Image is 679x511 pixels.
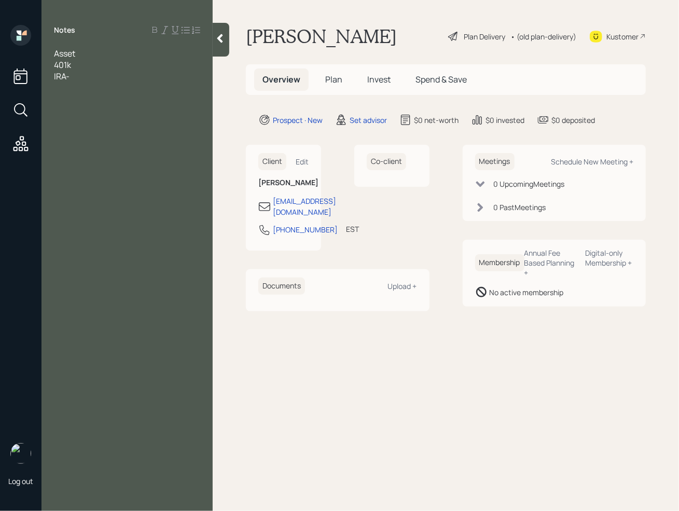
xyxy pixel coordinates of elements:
div: [PHONE_NUMBER] [273,224,338,235]
h6: Client [258,153,286,170]
div: [EMAIL_ADDRESS][DOMAIN_NAME] [273,196,336,217]
div: $0 deposited [551,115,595,126]
h6: Co-client [367,153,406,170]
label: Notes [54,25,75,35]
h6: Meetings [475,153,515,170]
div: $0 net-worth [414,115,459,126]
div: Prospect · New [273,115,323,126]
h1: [PERSON_NAME] [246,25,397,48]
div: 0 Upcoming Meeting s [494,178,565,189]
div: EST [346,224,359,234]
div: Digital-only Membership + [585,248,633,268]
div: Plan Delivery [464,31,505,42]
div: 0 Past Meeting s [494,202,546,213]
img: retirable_logo.png [10,443,31,464]
h6: Membership [475,254,524,271]
div: Edit [296,157,309,167]
h6: Documents [258,278,305,295]
span: 401k [54,59,71,71]
div: Schedule New Meeting + [551,157,633,167]
span: Overview [262,74,300,85]
span: Invest [367,74,391,85]
div: Annual Fee Based Planning + [524,248,577,278]
h6: [PERSON_NAME] [258,178,309,187]
div: $0 invested [486,115,524,126]
div: • (old plan-delivery) [510,31,576,42]
div: Kustomer [606,31,639,42]
span: Asset [54,48,75,59]
div: Set advisor [350,115,387,126]
div: No active membership [490,287,564,298]
span: Plan [325,74,342,85]
span: Spend & Save [415,74,467,85]
div: Log out [8,476,33,486]
div: Upload + [388,281,417,291]
span: IRA- [54,71,70,82]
